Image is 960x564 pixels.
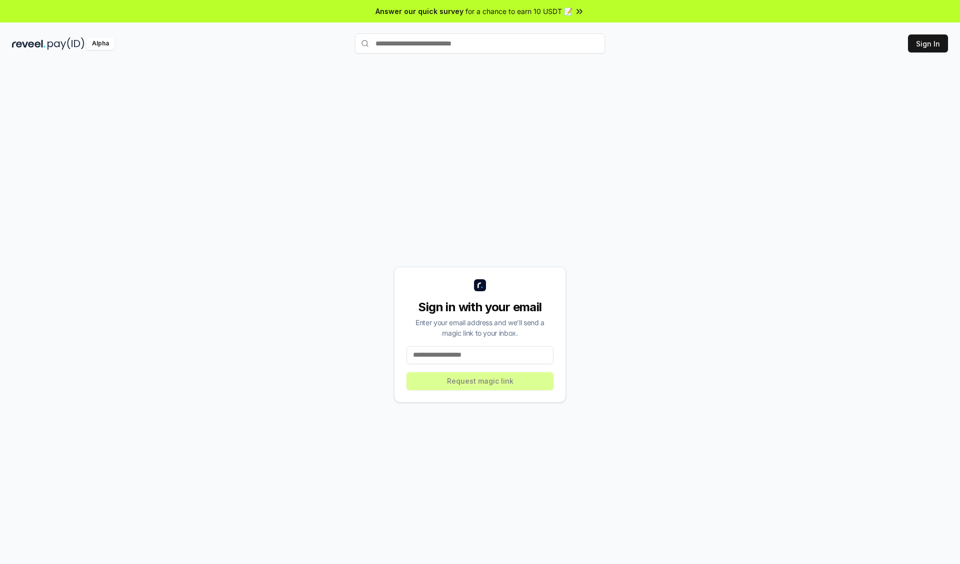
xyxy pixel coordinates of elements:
button: Sign In [908,34,948,52]
div: Alpha [86,37,114,50]
img: reveel_dark [12,37,45,50]
span: Answer our quick survey [375,6,463,16]
div: Enter your email address and we’ll send a magic link to your inbox. [406,317,553,338]
div: Sign in with your email [406,299,553,315]
img: pay_id [47,37,84,50]
span: for a chance to earn 10 USDT 📝 [465,6,572,16]
img: logo_small [474,279,486,291]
